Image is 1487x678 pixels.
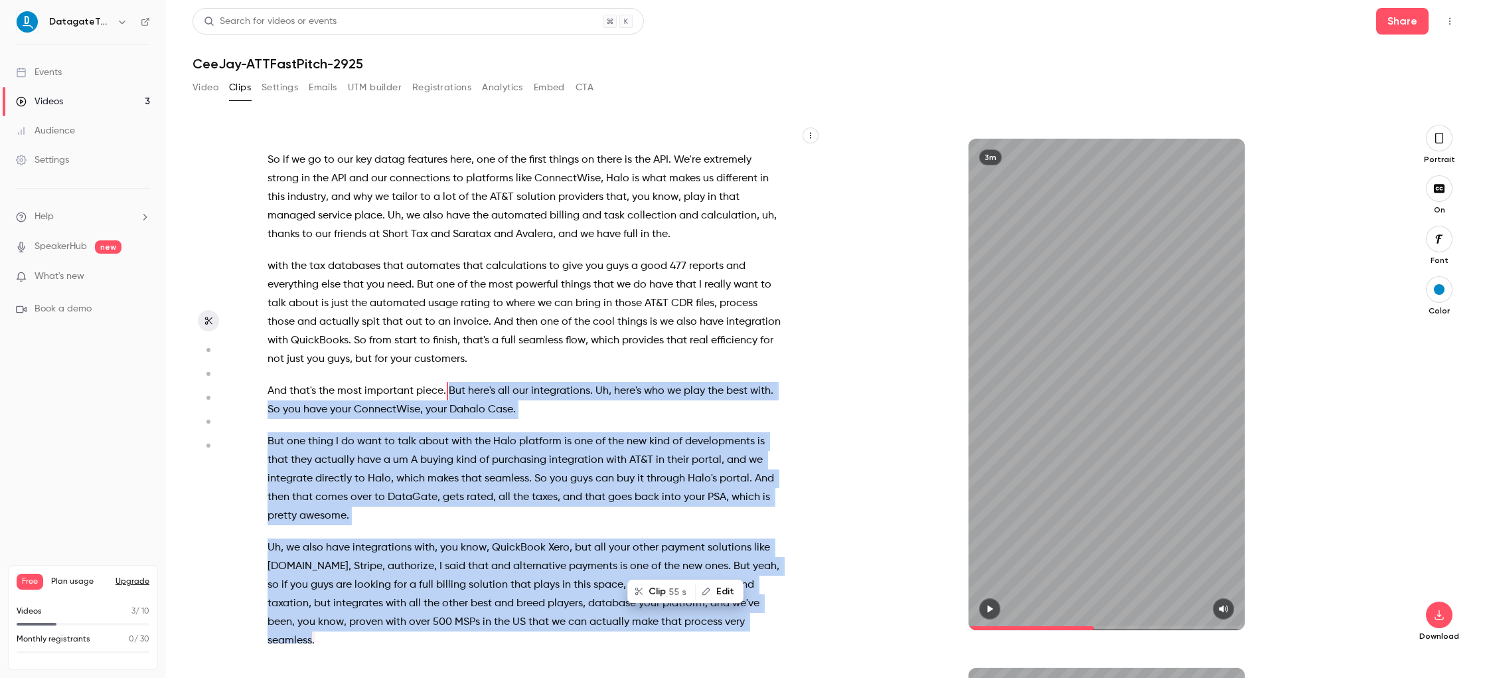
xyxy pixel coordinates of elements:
span: we [667,382,681,400]
iframe: Noticeable Trigger [134,271,150,283]
span: the [574,313,590,331]
span: Saratax [453,225,491,244]
span: . [668,151,671,169]
span: most [489,276,513,294]
span: QuickBooks [291,331,349,350]
span: just [331,294,349,313]
img: tab_keywords_by_traffic_grey.svg [132,77,143,88]
span: calculation [701,207,757,225]
span: our [371,169,387,188]
span: different [716,169,757,188]
span: full [501,331,516,350]
span: usage [428,294,458,313]
span: you [307,350,325,369]
span: , [757,207,759,225]
span: tax [309,257,325,276]
span: if [283,151,289,169]
span: first [529,151,546,169]
span: a [631,257,638,276]
span: that [606,188,627,207]
span: API [331,169,347,188]
span: that [463,257,483,276]
span: uh [762,207,774,225]
span: the [291,257,307,276]
div: Videos [16,95,63,108]
span: Book a demo [35,302,92,316]
span: the [313,169,329,188]
span: Halo [606,169,629,188]
span: a [492,331,499,350]
span: thanks [268,225,299,244]
span: automated [491,207,547,225]
span: AT&T [490,188,514,207]
span: thing [308,432,333,451]
span: to [420,331,430,350]
span: those [615,294,642,313]
span: you [632,188,650,207]
span: the [319,382,335,400]
div: v 4.0.25 [37,21,65,32]
span: and [679,207,698,225]
span: files [696,294,714,313]
span: service [318,207,352,225]
li: help-dropdown-opener [16,210,150,224]
span: and [582,207,601,225]
span: we [406,207,420,225]
p: On [1418,205,1460,215]
span: who [644,382,665,400]
span: Tax [411,225,428,244]
span: , [601,169,603,188]
span: to [324,151,335,169]
span: want [357,432,382,451]
span: do [633,276,647,294]
span: in [301,169,310,188]
span: Avalera [516,225,553,244]
span: one [436,276,455,294]
span: your [390,350,412,369]
span: here's [614,382,641,400]
span: just [287,350,304,369]
span: everything [268,276,319,294]
span: databases [328,257,380,276]
span: also [676,313,697,331]
span: spit [362,313,380,331]
span: not [268,350,284,369]
span: can [554,294,573,313]
span: the [510,151,526,169]
span: one [477,151,495,169]
span: that [343,276,364,294]
span: the [708,382,724,400]
img: tab_domain_overview_orange.svg [36,77,46,88]
span: in [760,169,769,188]
span: cool [593,313,615,331]
span: of [457,276,467,294]
span: . [443,382,446,400]
button: Emails [309,77,337,98]
span: to [425,313,435,331]
span: we [291,151,305,169]
span: integrations [531,382,590,400]
span: play [684,382,705,400]
div: Audience [16,124,75,137]
span: real [690,331,708,350]
span: in [603,294,612,313]
span: datag [374,151,405,169]
span: one [287,432,305,451]
span: in [641,225,649,244]
span: 55 s [668,584,686,598]
span: to [549,257,560,276]
span: a [433,188,440,207]
span: Case [488,400,513,419]
span: industry [287,188,326,207]
span: else [321,276,341,294]
span: . [590,382,593,400]
span: have [649,276,673,294]
span: . [489,313,491,331]
span: to [302,225,313,244]
span: have [446,207,470,225]
span: and [331,188,351,207]
span: powerful [516,276,558,294]
span: ConnectWise [534,169,601,188]
button: Share [1376,8,1429,35]
span: but [355,350,372,369]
